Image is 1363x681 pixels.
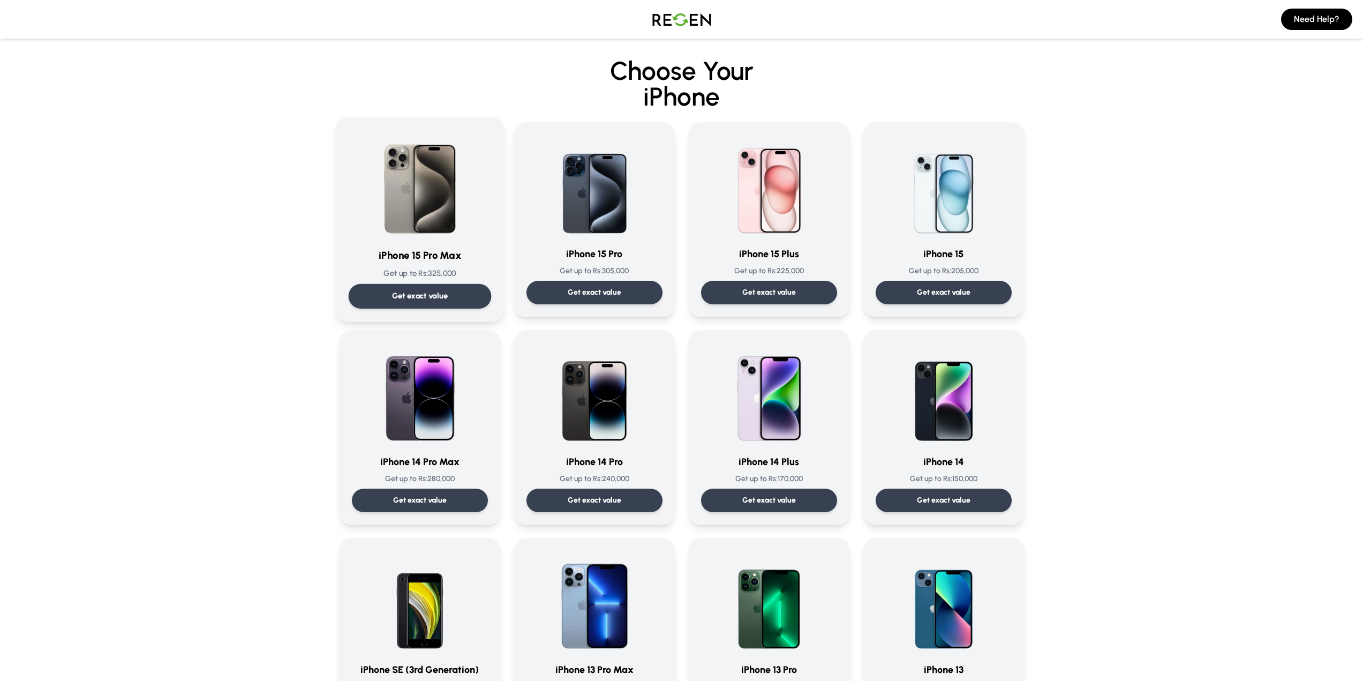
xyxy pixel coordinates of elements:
p: Get up to Rs: 240,000 [526,474,662,484]
p: Get exact value [742,495,796,506]
img: iPhone 14 Plus [718,343,820,446]
p: Get up to Rs: 170,000 [701,474,837,484]
p: Get exact value [917,495,970,506]
p: Get up to Rs: 280,000 [352,474,488,484]
h3: iPhone 13 [876,662,1012,677]
p: Get up to Rs: 205,000 [876,266,1012,276]
p: Get up to Rs: 225,000 [701,266,837,276]
img: iPhone SE (3rd Generation) [368,551,471,654]
h3: iPhone SE (3rd Generation) [352,662,488,677]
p: Get exact value [391,290,448,302]
img: iPhone 13 [892,551,995,654]
img: iPhone 14 [892,343,995,446]
img: iPhone 15 Plus [718,135,820,238]
img: iPhone 14 Pro Max [368,343,471,446]
h3: iPhone 14 [876,454,1012,469]
img: iPhone 15 Pro [543,135,646,238]
p: Get exact value [568,495,621,506]
img: iPhone 13 Pro Max [543,551,646,654]
p: Get up to Rs: 305,000 [526,266,662,276]
h3: iPhone 15 [876,246,1012,261]
img: iPhone 14 Pro [543,343,646,446]
img: Logo [644,4,719,34]
p: Get up to Rs: 325,000 [348,268,491,279]
p: Get exact value [917,287,970,298]
p: Get up to Rs: 150,000 [876,474,1012,484]
p: Get exact value [568,287,621,298]
h3: iPhone 15 Pro [526,246,662,261]
h3: iPhone 14 Pro Max [352,454,488,469]
h3: iPhone 14 Plus [701,454,837,469]
h3: iPhone 15 Pro Max [348,248,491,264]
h3: iPhone 13 Pro [701,662,837,677]
img: iPhone 15 [892,135,995,238]
p: Get exact value [393,495,447,506]
h3: iPhone 13 Pro Max [526,662,662,677]
h3: iPhone 15 Plus [701,246,837,261]
span: Choose Your [610,55,754,86]
button: Need Help? [1281,9,1352,30]
img: iPhone 13 Pro [718,551,820,654]
img: iPhone 15 Pro Max [366,131,474,239]
p: Get exact value [742,287,796,298]
h3: iPhone 14 Pro [526,454,662,469]
span: iPhone [281,84,1082,109]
